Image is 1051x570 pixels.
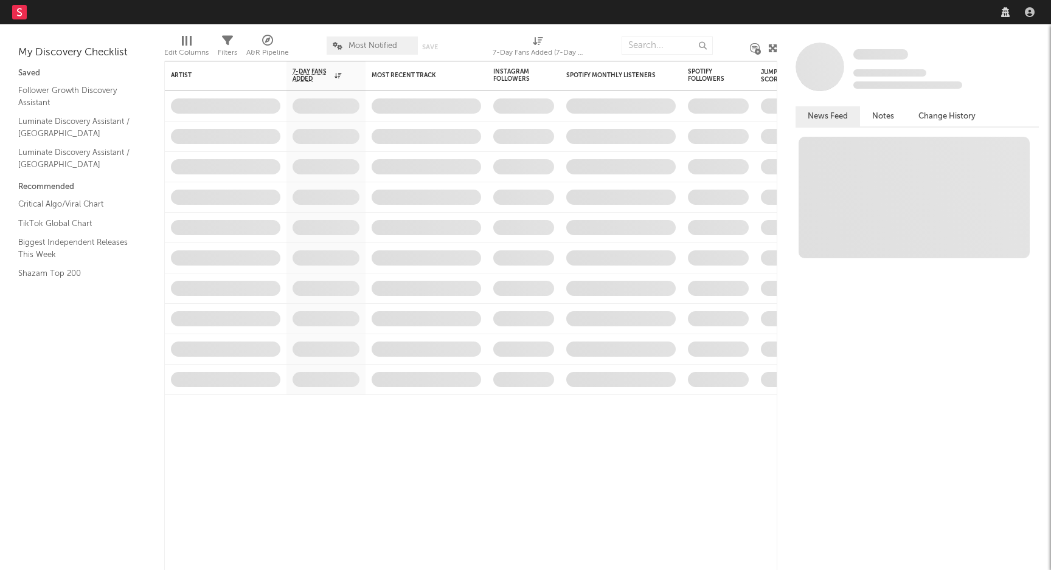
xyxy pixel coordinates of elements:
[796,106,860,126] button: News Feed
[566,72,657,79] div: Spotify Monthly Listeners
[18,46,146,60] div: My Discovery Checklist
[493,30,584,66] div: 7-Day Fans Added (7-Day Fans Added)
[493,68,536,83] div: Instagram Followers
[164,46,209,60] div: Edit Columns
[18,217,134,230] a: TikTok Global Chart
[542,69,554,81] button: Filter by Instagram Followers
[737,69,749,81] button: Filter by Spotify Followers
[664,69,676,81] button: Filter by Spotify Monthly Listeners
[622,36,713,55] input: Search...
[372,72,463,79] div: Most Recent Track
[422,44,438,50] button: Save
[853,49,908,60] span: Some Artist
[853,81,962,89] span: 0 fans last week
[18,197,134,211] a: Critical Algo/Viral Chart
[349,42,397,50] span: Most Notified
[688,68,730,83] div: Spotify Followers
[18,267,134,280] a: Shazam Top 200
[218,46,237,60] div: Filters
[493,46,584,60] div: 7-Day Fans Added (7-Day Fans Added)
[218,30,237,66] div: Filters
[293,68,331,83] span: 7-Day Fans Added
[906,106,988,126] button: Change History
[853,69,926,77] span: Tracking Since: [DATE]
[18,115,134,140] a: Luminate Discovery Assistant / [GEOGRAPHIC_DATA]
[171,72,262,79] div: Artist
[18,146,134,171] a: Luminate Discovery Assistant / [GEOGRAPHIC_DATA]
[246,30,289,66] div: A&R Pipeline
[18,236,134,261] a: Biggest Independent Releases This Week
[18,66,146,81] div: Saved
[860,106,906,126] button: Notes
[18,84,134,109] a: Follower Growth Discovery Assistant
[246,46,289,60] div: A&R Pipeline
[164,30,209,66] div: Edit Columns
[347,69,359,81] button: Filter by 7-Day Fans Added
[18,286,134,300] a: YouTube Hottest Videos
[469,69,481,81] button: Filter by Most Recent Track
[18,180,146,194] div: Recommended
[268,69,280,81] button: Filter by Artist
[761,69,791,83] div: Jump Score
[853,49,908,61] a: Some Artist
